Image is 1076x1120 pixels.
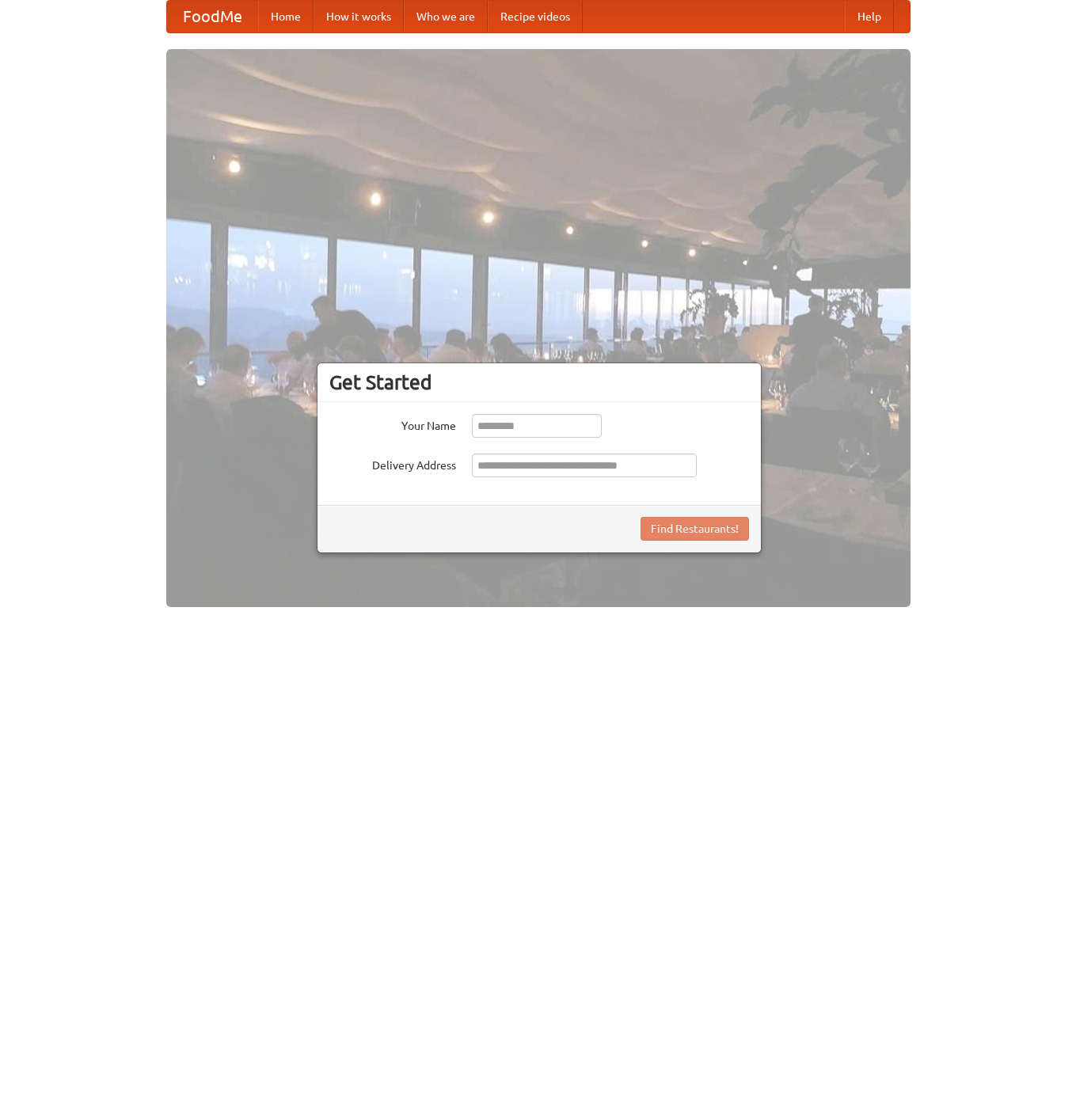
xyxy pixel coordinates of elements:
[329,454,456,473] label: Delivery Address
[314,1,404,32] a: How it works
[167,1,258,32] a: FoodMe
[329,370,749,394] h3: Get Started
[641,517,749,541] button: Find Restaurants!
[258,1,314,32] a: Home
[488,1,583,32] a: Recipe videos
[845,1,894,32] a: Help
[404,1,488,32] a: Who we are
[329,414,456,434] label: Your Name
